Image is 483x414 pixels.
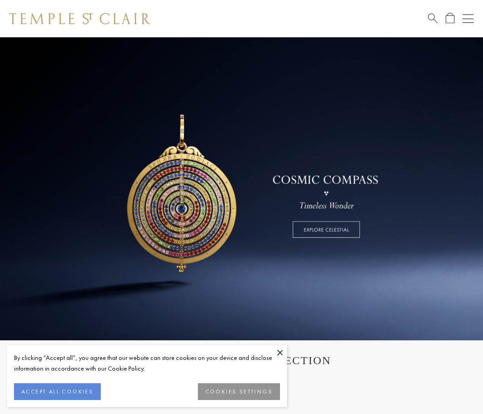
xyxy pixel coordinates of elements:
a: Search [428,13,438,24]
button: COOKIES SETTINGS [198,383,280,400]
img: Temple St. Clair [9,13,150,24]
div: By clicking “Accept all”, you agree that our website can store cookies on your device and disclos... [14,352,280,374]
button: ACCEPT ALL COOKIES [14,383,101,400]
a: Open Shopping Bag [446,13,455,24]
button: Open navigation [462,13,474,24]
